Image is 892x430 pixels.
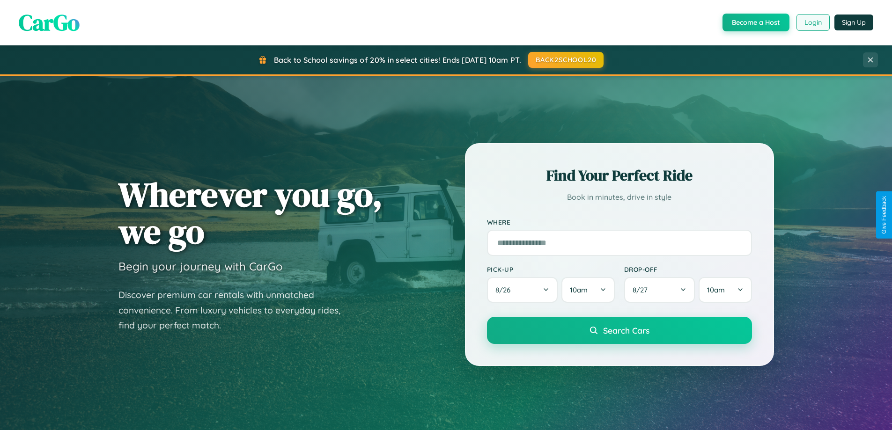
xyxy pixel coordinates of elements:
button: Sign Up [834,15,873,30]
h2: Find Your Perfect Ride [487,165,752,186]
label: Where [487,218,752,226]
span: 8 / 26 [495,285,515,294]
p: Discover premium car rentals with unmatched convenience. From luxury vehicles to everyday rides, ... [118,287,353,333]
h3: Begin your journey with CarGo [118,259,283,273]
button: 10am [561,277,614,303]
span: 10am [570,285,588,294]
button: Login [796,14,830,31]
span: 8 / 27 [633,285,652,294]
span: Search Cars [603,325,649,335]
div: Give Feedback [881,196,887,234]
label: Pick-up [487,265,615,273]
button: 8/27 [624,277,695,303]
span: 10am [707,285,725,294]
label: Drop-off [624,265,752,273]
h1: Wherever you go, we go [118,176,383,250]
p: Book in minutes, drive in style [487,190,752,204]
button: 10am [699,277,752,303]
button: Search Cars [487,317,752,344]
span: CarGo [19,7,80,38]
span: Back to School savings of 20% in select cities! Ends [DATE] 10am PT. [274,55,521,65]
button: 8/26 [487,277,558,303]
button: BACK2SCHOOL20 [528,52,604,68]
button: Become a Host [722,14,789,31]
